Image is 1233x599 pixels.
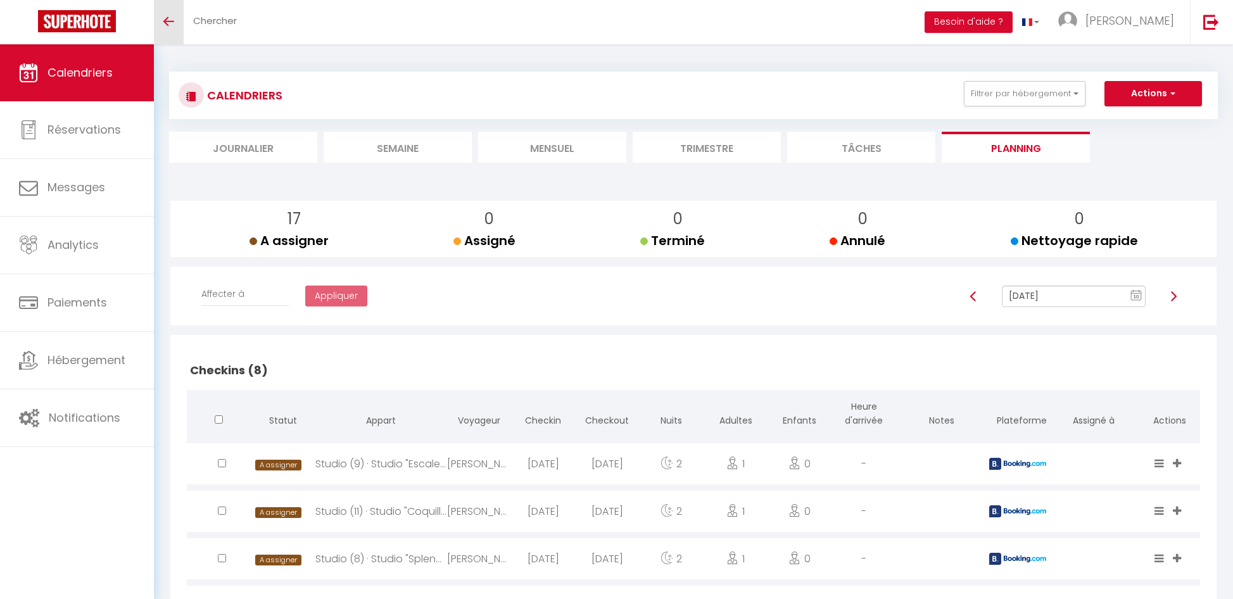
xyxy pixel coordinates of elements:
[464,207,515,231] p: 0
[1203,14,1219,30] img: logout
[47,352,125,368] span: Hébergement
[38,10,116,32] img: Super Booking
[1058,11,1077,30] img: ...
[989,505,1046,517] img: booking2.png
[942,132,1090,163] li: Planning
[987,390,1048,440] th: Plateforme
[447,491,511,532] div: [PERSON_NAME]
[47,122,121,137] span: Réservations
[575,390,639,440] th: Checkout
[989,553,1046,565] img: booking2.png
[650,207,705,231] p: 0
[315,538,447,579] div: Studio (8) · Studio "Splendeur du Havre"
[511,491,575,532] div: [DATE]
[704,443,768,484] div: 1
[1011,232,1138,249] span: Nettoyage rapide
[49,410,120,426] span: Notifications
[47,294,107,310] span: Paiements
[1002,286,1146,307] input: Select Date
[768,538,831,579] div: 0
[260,207,329,231] p: 17
[1021,207,1138,231] p: 0
[640,390,704,440] th: Nuits
[832,390,896,440] th: Heure d'arrivée
[47,237,99,253] span: Analytics
[640,491,704,532] div: 2
[968,291,978,301] img: arrow-left3.svg
[832,443,896,484] div: -
[840,207,885,231] p: 0
[47,65,113,80] span: Calendriers
[315,491,447,532] div: Studio (11) · Studio "Coquillage"
[640,232,705,249] span: Terminé
[447,538,511,579] div: [PERSON_NAME]
[768,491,831,532] div: 0
[511,390,575,440] th: Checkin
[511,538,575,579] div: [DATE]
[1168,291,1179,301] img: arrow-right3.svg
[768,443,831,484] div: 0
[896,390,987,440] th: Notes
[830,232,885,249] span: Annulé
[640,538,704,579] div: 2
[453,232,515,249] span: Assigné
[193,14,237,27] span: Chercher
[47,179,105,195] span: Messages
[315,443,447,484] div: Studio (9) · Studio "Escale en bord de mer"
[832,491,896,532] div: -
[575,491,639,532] div: [DATE]
[640,443,704,484] div: 2
[255,555,301,565] span: A assigner
[925,11,1013,33] button: Besoin d'aide ?
[1104,81,1202,106] button: Actions
[633,132,781,163] li: Trimestre
[269,414,297,427] span: Statut
[255,507,301,518] span: A assigner
[989,458,1046,470] img: booking2.png
[187,351,1200,390] h2: Checkins (8)
[1048,390,1139,440] th: Assigné à
[787,132,935,163] li: Tâches
[324,132,472,163] li: Semaine
[250,232,329,249] span: A assigner
[704,538,768,579] div: 1
[478,132,626,163] li: Mensuel
[964,81,1085,106] button: Filtrer par hébergement
[169,132,317,163] li: Journalier
[511,443,575,484] div: [DATE]
[305,286,367,307] button: Appliquer
[832,538,896,579] div: -
[447,443,511,484] div: [PERSON_NAME]
[704,390,768,440] th: Adultes
[1133,294,1139,299] text: 10
[255,460,301,470] span: A assigner
[704,491,768,532] div: 1
[575,538,639,579] div: [DATE]
[204,81,282,110] h3: CALENDRIERS
[768,390,831,440] th: Enfants
[366,414,396,427] span: Appart
[575,443,639,484] div: [DATE]
[1139,390,1200,440] th: Actions
[447,390,511,440] th: Voyageur
[1085,13,1174,28] span: [PERSON_NAME]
